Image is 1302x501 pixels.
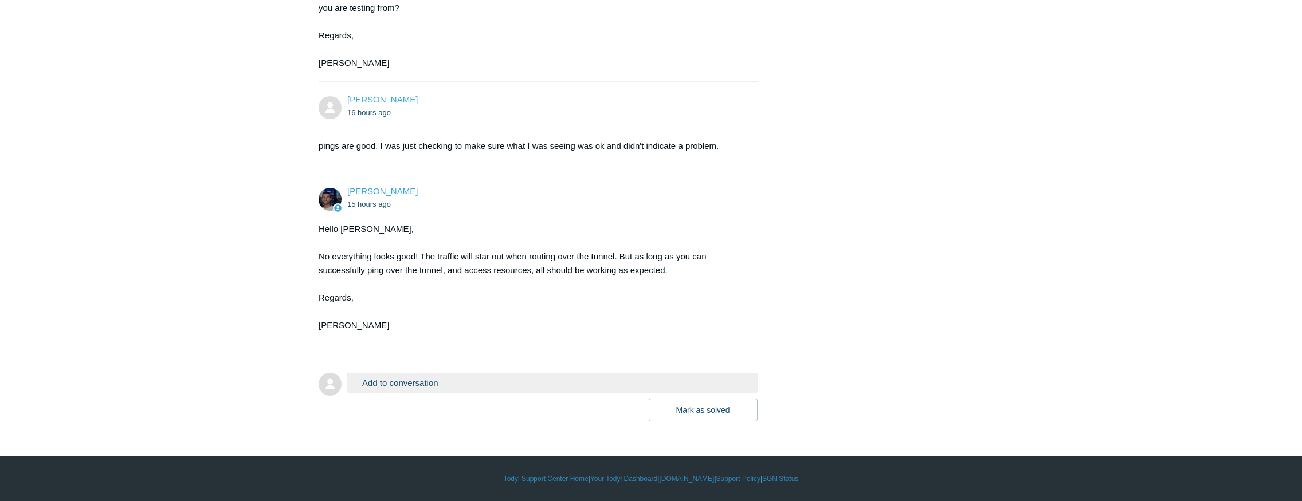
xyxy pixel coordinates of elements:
[590,474,657,484] a: Your Todyl Dashboard
[716,474,760,484] a: Support Policy
[659,474,714,484] a: [DOMAIN_NAME]
[762,474,798,484] a: SGN Status
[319,222,746,332] div: Hello [PERSON_NAME], No everything looks good! The traffic will star out when routing over the tu...
[347,94,418,104] a: [PERSON_NAME]
[504,474,589,484] a: Todyl Support Center Home
[347,108,391,117] time: 08/19/2025, 18:58
[347,186,418,196] span: Connor Davis
[649,399,758,421] button: Mark as solved
[347,94,418,104] span: Matthew Martin
[319,139,746,153] p: pings are good. I was just checking to make sure what I was seeing was ok and didn't indicate a p...
[347,373,758,393] button: Add to conversation
[347,200,391,208] time: 08/19/2025, 19:24
[347,186,418,196] a: [PERSON_NAME]
[319,474,983,484] div: | | | |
